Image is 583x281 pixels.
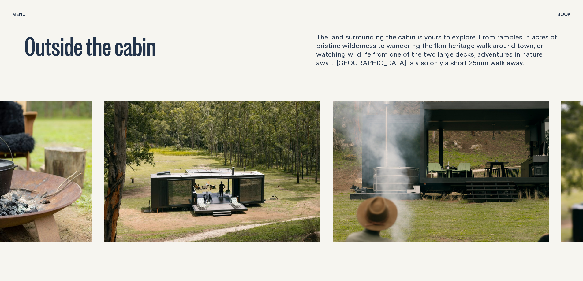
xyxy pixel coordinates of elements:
[12,12,26,17] span: Menu
[557,11,571,18] button: show booking tray
[316,33,559,67] p: The land surrounding the cabin is yours to explore. From rambles in acres of pristine wilderness ...
[12,11,26,18] button: show menu
[557,12,571,17] span: Book
[24,33,267,57] h2: Outside the cabin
